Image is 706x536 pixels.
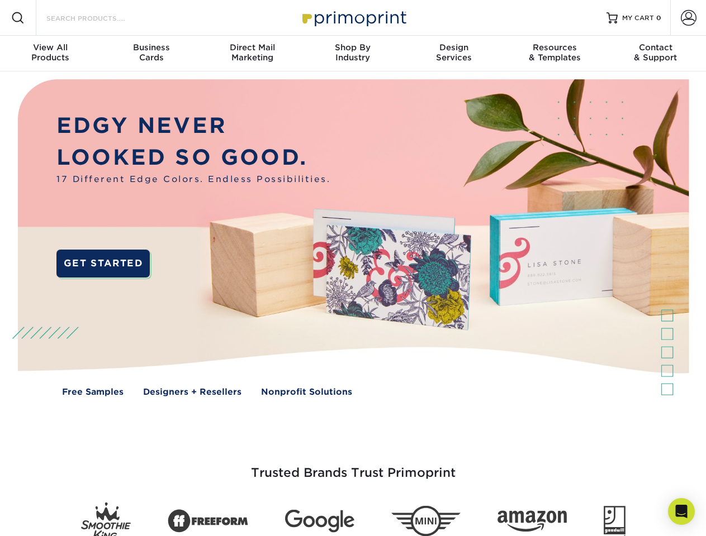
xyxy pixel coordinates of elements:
span: Resources [504,42,605,52]
a: Nonprofit Solutions [261,386,352,399]
input: SEARCH PRODUCTS..... [45,11,154,25]
div: Open Intercom Messenger [668,498,695,525]
a: DesignServices [404,36,504,71]
a: Contact& Support [605,36,706,71]
div: Marketing [202,42,302,63]
a: Shop ByIndustry [302,36,403,71]
img: Goodwill [604,506,626,536]
img: Google [285,510,354,533]
span: Design [404,42,504,52]
div: & Support [605,42,706,63]
a: BusinessCards [101,36,201,71]
p: EDGY NEVER [56,110,330,142]
span: Contact [605,42,706,52]
img: Primoprint [297,6,409,30]
img: Amazon [497,511,567,532]
div: Industry [302,42,403,63]
span: Shop By [302,42,403,52]
span: MY CART [622,13,654,23]
a: Free Samples [62,386,124,399]
a: Designers + Resellers [143,386,241,399]
span: 17 Different Edge Colors. Endless Possibilities. [56,173,330,186]
h3: Trusted Brands Trust Primoprint [26,439,680,494]
span: 0 [656,14,661,22]
p: LOOKED SO GOOD. [56,142,330,174]
div: Cards [101,42,201,63]
div: & Templates [504,42,605,63]
div: Services [404,42,504,63]
a: Resources& Templates [504,36,605,71]
span: Business [101,42,201,52]
a: Direct MailMarketing [202,36,302,71]
span: Direct Mail [202,42,302,52]
a: GET STARTED [56,250,150,277]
